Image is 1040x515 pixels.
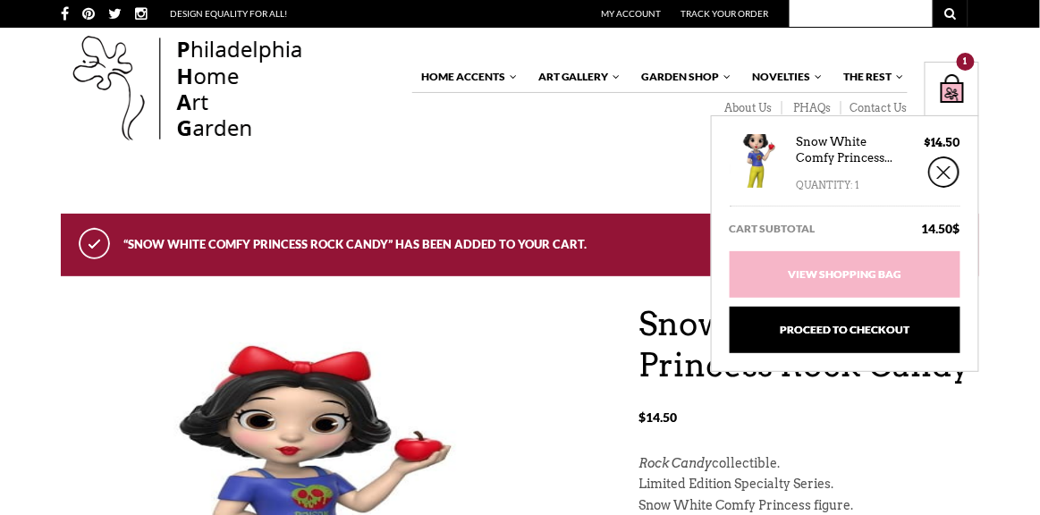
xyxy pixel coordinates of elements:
[797,134,895,166] a: Snow White Comfy Princess...
[730,207,960,251] div: Cart subtotal
[835,62,906,92] a: The Rest
[639,474,979,495] p: Limited Edition Specialty Series.
[928,156,960,188] a: ×
[412,62,519,92] a: Home Accents
[639,303,979,387] h1: Snow White Comfy Princess Rock Candy
[730,251,960,298] a: View Shopping Bag
[639,453,979,475] p: collectible.
[730,134,783,188] img: Snow White Comfy Princess Rock Candy
[922,221,953,236] bdi: 14.50
[953,220,960,238] span: $
[529,62,622,92] a: Art Gallery
[744,62,824,92] a: Novelties
[639,456,713,470] em: Rock Candy
[639,409,678,425] bdi: 14.50
[601,8,661,19] a: My Account
[925,136,932,149] span: $
[957,53,975,71] div: 1
[797,166,860,195] div: Quantity: 1
[633,62,733,92] a: Garden Shop
[841,101,908,115] a: Contact Us
[782,101,841,115] a: PHAQs
[730,307,960,353] a: Proceed to Checkout
[681,8,768,19] a: Track Your Order
[61,214,979,276] div: “Snow White Comfy Princess Rock Candy” has been added to your cart.
[639,409,647,425] span: $
[714,101,782,115] a: About Us
[925,136,960,149] bdi: 14.50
